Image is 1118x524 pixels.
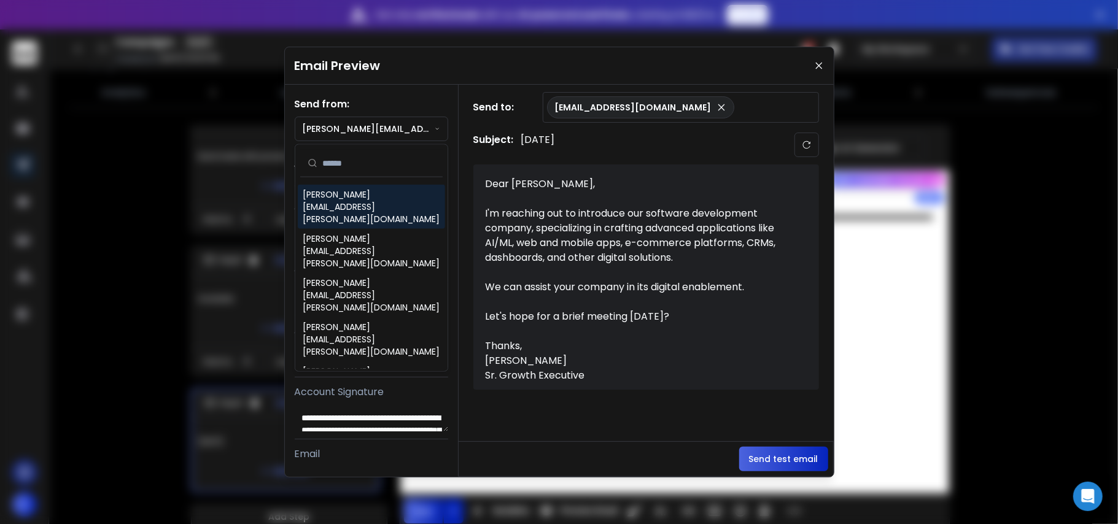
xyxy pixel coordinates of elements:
[473,133,514,157] h1: Subject:
[303,321,440,358] div: [PERSON_NAME][EMAIL_ADDRESS][PERSON_NAME][DOMAIN_NAME]
[295,385,448,399] p: Account Signature
[295,97,448,112] h1: Send from:
[486,206,793,265] div: I'm reaching out to introduce our software development company, specializing in crafting advanced...
[555,101,712,114] p: [EMAIL_ADDRESS][DOMAIN_NAME]
[1073,482,1103,511] div: Open Intercom Messenger
[486,280,793,295] div: We can assist your company in its digital enablement.
[486,368,793,383] div: Sr. Growth Executive
[473,100,522,115] h1: Send to:
[295,57,381,74] h1: Email Preview
[486,177,793,191] div: Dear [PERSON_NAME],
[303,123,435,135] p: [PERSON_NAME][EMAIL_ADDRESS][PERSON_NAME][DOMAIN_NAME]
[303,277,440,314] div: [PERSON_NAME][EMAIL_ADDRESS][PERSON_NAME][DOMAIN_NAME]
[486,309,793,324] div: Let's hope for a brief meeting [DATE]?
[303,233,440,269] div: [PERSON_NAME][EMAIL_ADDRESS][PERSON_NAME][DOMAIN_NAME]
[303,188,440,225] div: [PERSON_NAME][EMAIL_ADDRESS][PERSON_NAME][DOMAIN_NAME]
[295,447,448,461] p: Email
[486,339,793,353] div: Thanks,
[521,133,555,157] p: [DATE]
[739,447,828,471] button: Send test email
[486,353,793,368] div: [PERSON_NAME]
[303,365,440,402] div: [PERSON_NAME][EMAIL_ADDRESS][PERSON_NAME][DOMAIN_NAME]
